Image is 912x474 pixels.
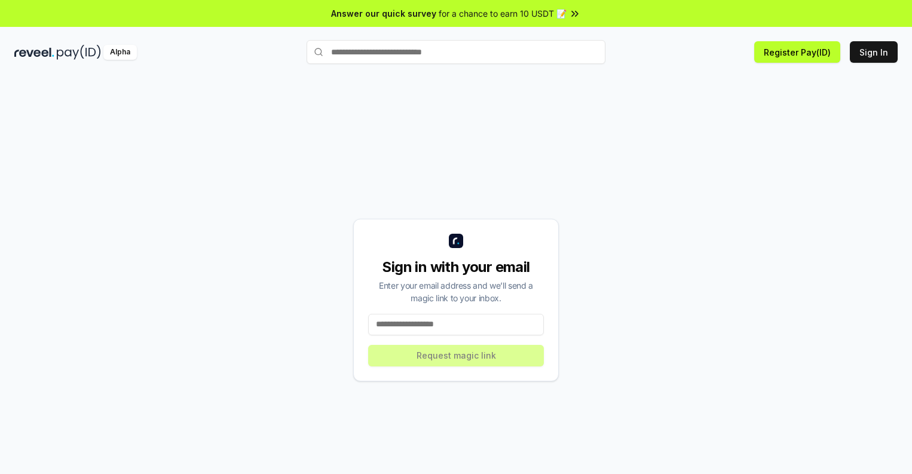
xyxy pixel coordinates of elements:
span: Answer our quick survey [331,7,436,20]
img: pay_id [57,45,101,60]
span: for a chance to earn 10 USDT 📝 [439,7,567,20]
div: Enter your email address and we’ll send a magic link to your inbox. [368,279,544,304]
img: logo_small [449,234,463,248]
div: Sign in with your email [368,258,544,277]
img: reveel_dark [14,45,54,60]
button: Register Pay(ID) [754,41,840,63]
div: Alpha [103,45,137,60]
button: Sign In [850,41,898,63]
